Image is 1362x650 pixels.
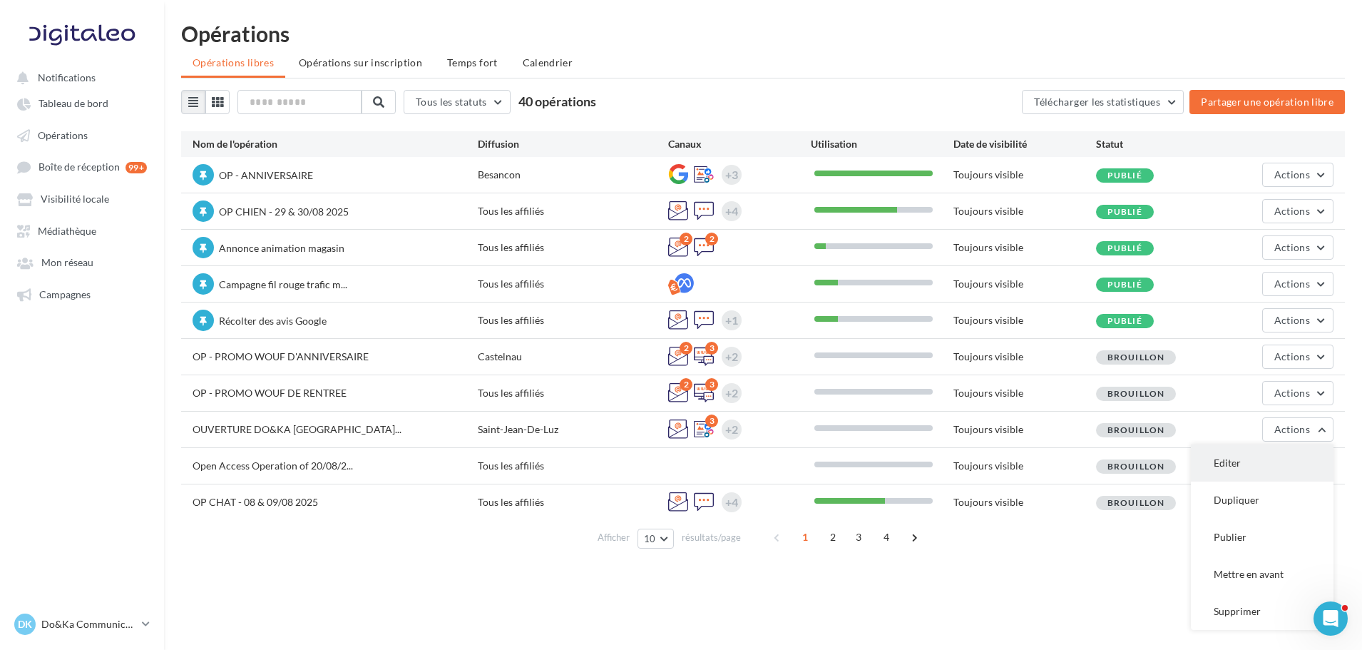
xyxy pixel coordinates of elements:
div: 99+ [126,162,147,173]
div: 2 [680,342,692,355]
div: Tous les affiliés [478,386,668,400]
div: Toujours visible [953,495,1096,509]
div: Statut [1096,137,1239,151]
span: Actions [1274,278,1310,290]
a: Tableau de bord [9,90,155,116]
span: Actions [1274,168,1310,181]
button: Actions [1262,199,1333,223]
div: +4 [725,492,738,512]
div: +2 [725,420,738,440]
button: Actions [1262,381,1333,405]
span: Récolter des avis Google [219,315,327,327]
div: Toujours visible [953,313,1096,327]
a: Boîte de réception 99+ [9,153,155,180]
iframe: Intercom live chat [1314,601,1348,636]
span: Actions [1274,350,1310,362]
div: +2 [725,347,738,367]
span: Afficher [598,531,630,544]
div: Toujours visible [953,168,1096,182]
button: Actions [1262,163,1333,187]
button: Tous les statuts [404,90,511,114]
span: OUVERTURE DO&KA [GEOGRAPHIC_DATA]... [193,423,401,435]
a: Campagnes [9,281,155,307]
span: Brouillon [1107,461,1165,472]
div: Saint-Jean-De-Luz [478,422,668,437]
span: OP - PROMO WOUF DE RENTREE [193,387,347,399]
div: Canaux [668,137,811,151]
span: Actions [1274,205,1310,217]
span: Temps fort [447,56,498,68]
span: Actions [1274,387,1310,399]
div: Tous les affiliés [478,459,668,473]
button: Télécharger les statistiques [1022,90,1184,114]
span: Brouillon [1107,425,1165,435]
span: Boîte de réception [39,161,120,173]
span: 10 [644,533,656,544]
span: OP CHIEN - 29 & 30/08 2025 [219,205,349,218]
span: Visibilité locale [41,193,109,205]
span: Annonce animation magasin [219,242,344,254]
span: Tous les statuts [416,96,487,108]
button: Actions [1262,308,1333,332]
a: Médiathèque [9,218,155,243]
button: Dupliquer [1191,482,1333,519]
span: Télécharger les statistiques [1034,96,1160,108]
span: Publié [1107,206,1142,217]
span: résultats/page [682,531,741,544]
span: OP - ANNIVERSAIRE [219,169,313,181]
span: 2 [821,526,844,549]
button: Supprimer [1191,593,1333,630]
button: Actions [1262,272,1333,296]
span: OP - PROMO WOUF D'ANNIVERSAIRE [193,350,369,362]
span: Brouillon [1107,497,1165,508]
div: Tous les affiliés [478,277,668,291]
div: Tous les affiliés [478,495,668,509]
div: 3 [705,342,718,355]
div: Tous les affiliés [478,204,668,218]
span: Publié [1107,315,1142,326]
div: +4 [725,201,738,221]
span: DK [18,617,32,631]
div: Date de visibilité [953,137,1096,151]
div: Toujours visible [953,459,1096,473]
span: Brouillon [1107,388,1165,399]
a: Mon réseau [9,249,155,275]
div: Toujours visible [953,277,1096,291]
div: +2 [725,383,738,403]
button: Mettre en avant [1191,556,1333,593]
a: Opérations [9,122,155,148]
div: Castelnau [478,350,668,364]
span: Actions [1274,423,1310,435]
div: 3 [705,378,718,391]
span: Brouillon [1107,352,1165,362]
button: Actions [1262,345,1333,369]
div: 2 [680,233,692,245]
button: Editer [1191,445,1333,482]
button: 10 [638,529,674,549]
button: Actions [1262,235,1333,260]
span: Mon réseau [41,257,93,269]
div: 2 [705,233,718,245]
div: Besancon [478,168,668,182]
span: 40 opérations [518,93,596,109]
button: Publier [1191,519,1333,556]
div: Opérations [181,23,1345,44]
span: Actions [1274,241,1310,253]
button: Actions [1262,417,1333,442]
div: 2 [680,378,692,391]
span: Open Access Operation of 20/08/2... [193,459,353,472]
span: Médiathèque [38,225,96,237]
p: Do&Ka Communication [41,617,136,631]
span: Campagne fil rouge trafic m... [219,278,347,290]
span: 1 [794,526,816,549]
span: Opérations sur inscription [299,56,422,68]
span: 4 [875,526,898,549]
span: Notifications [38,71,96,83]
span: Opérations [38,129,88,141]
span: Publié [1107,243,1142,253]
div: Toujours visible [953,422,1096,437]
span: Campagnes [39,288,91,300]
div: Toujours visible [953,204,1096,218]
a: DK Do&Ka Communication [11,611,153,638]
span: OP CHAT - 08 & 09/08 2025 [193,496,318,508]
